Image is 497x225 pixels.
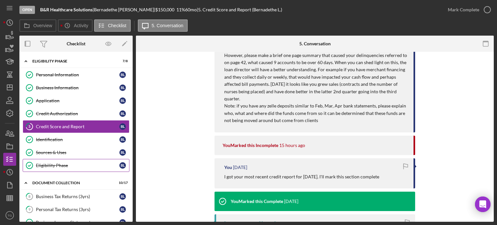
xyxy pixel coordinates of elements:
[36,163,119,168] div: Eligibility Phase
[197,7,282,12] div: | 5. Credit Score and Report (Bernadethe L.)
[33,23,52,28] label: Overview
[23,68,129,81] a: Personal InformationBL
[224,44,407,102] p: Thank you for the Experian report. Good there is no collections and public records. However, plea...
[28,124,30,129] tspan: 5
[36,72,119,77] div: Personal Information
[23,133,129,146] a: IdentificationBL
[19,19,56,32] button: Overview
[23,190,129,203] a: 8Business Tax Returns (3yrs)BL
[224,173,379,180] p: I got your most recent credit report for [DATE]. I'll mark this section complete
[119,123,126,130] div: B L
[475,197,491,212] div: Open Intercom Messenger
[36,111,119,116] div: Credit Authorization
[23,146,129,159] a: Sources & UsesBL
[67,41,85,46] div: Checklist
[119,110,126,117] div: B L
[32,59,112,63] div: Eligibility Phase
[119,162,126,169] div: B L
[116,181,128,185] div: 10 / 17
[36,137,119,142] div: Identification
[224,165,232,170] div: You
[155,7,176,12] div: $150,000
[284,199,298,204] time: 2025-08-18 15:40
[108,23,127,28] label: Checklist
[223,143,278,148] div: You Marked this Incomplete
[58,19,92,32] button: Activity
[32,181,112,185] div: Document Collection
[36,220,119,225] div: Business Income Statement
[3,209,16,222] button: TG
[74,23,88,28] label: Activity
[116,59,128,63] div: 7 / 8
[176,7,185,12] div: 11 %
[279,143,305,148] time: 2025-09-09 04:14
[28,207,31,211] tspan: 9
[40,7,93,12] b: B&R Healthcare Solutions
[19,6,35,14] div: Open
[231,199,283,204] div: You Marked this Complete
[119,72,126,78] div: B L
[28,194,30,198] tspan: 8
[119,84,126,91] div: B L
[23,107,129,120] a: Credit AuthorizationBL
[119,206,126,213] div: B L
[185,7,197,12] div: 60 mo
[94,19,131,32] button: Checklist
[94,7,155,12] div: Bernadethe [PERSON_NAME] |
[40,7,94,12] div: |
[138,19,188,32] button: 5. Conversation
[36,150,119,155] div: Sources & Uses
[36,85,119,90] div: Business Information
[23,94,129,107] a: ApplicationBL
[36,207,119,212] div: Personal Tax Returns (3yrs)
[119,97,126,104] div: B L
[36,194,119,199] div: Business Tax Returns (3yrs)
[7,214,12,217] text: TG
[299,41,331,46] div: 5. Conversation
[23,120,129,133] a: 5Credit Score and ReportBL
[36,124,119,129] div: Credit Score and Report
[23,203,129,216] a: 9Personal Tax Returns (3yrs)BL
[224,102,407,124] p: Note: if you have any zelle deposits similar to Feb, Mar, Apr bank statements, please explain who...
[23,81,129,94] a: Business InformationBL
[448,3,479,16] div: Mark Complete
[119,193,126,200] div: B L
[23,159,129,172] a: Eligibility PhaseBL
[119,149,126,156] div: B L
[119,136,126,143] div: B L
[441,3,494,16] button: Mark Complete
[152,23,183,28] label: 5. Conversation
[233,165,247,170] time: 2025-08-18 15:41
[36,98,119,103] div: Application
